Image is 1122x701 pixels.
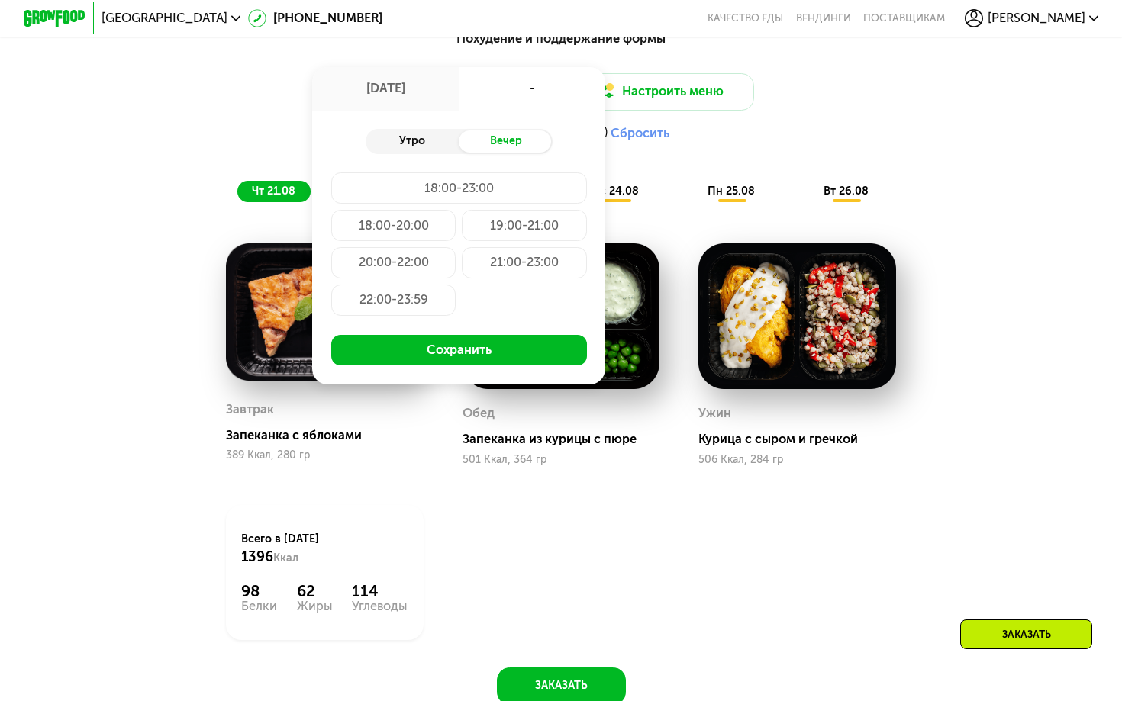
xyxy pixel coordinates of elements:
[824,185,869,198] span: вт 26.08
[241,600,277,613] div: Белки
[698,454,896,466] div: 506 Ккал, 284 гр
[241,532,408,566] div: Всего в [DATE]
[796,12,851,24] a: Вендинги
[459,130,553,153] div: Вечер
[241,548,273,565] span: 1396
[100,29,1023,48] div: Похудение и поддержание формы
[459,67,605,111] div: -
[463,402,495,426] div: Обед
[226,428,436,443] div: Запеканка с яблоками
[462,210,586,241] div: 19:00-21:00
[331,285,456,316] div: 22:00-23:59
[698,432,908,447] div: Курица с сыром и гречкой
[297,600,333,613] div: Жиры
[273,551,298,564] span: Ккал
[366,130,459,153] div: Утро
[960,619,1092,649] div: Заказать
[698,402,731,426] div: Ужин
[593,185,639,198] span: вс 24.08
[241,582,277,601] div: 98
[352,600,408,613] div: Углеводы
[331,172,587,204] div: 18:00-23:00
[863,12,945,24] div: поставщикам
[226,398,274,422] div: Завтрак
[226,449,424,461] div: 389 Ккал, 280 гр
[297,582,333,601] div: 62
[331,210,456,241] div: 18:00-20:00
[312,67,459,111] div: [DATE]
[567,73,754,111] button: Настроить меню
[463,454,660,466] div: 501 Ккал, 364 гр
[252,185,295,198] span: чт 21.08
[611,126,669,141] button: Сбросить
[248,9,382,28] a: [PHONE_NUMBER]
[988,12,1085,24] span: [PERSON_NAME]
[331,335,587,366] button: Сохранить
[462,247,586,278] div: 21:00-23:00
[102,12,227,24] span: [GEOGRAPHIC_DATA]
[708,12,783,24] a: Качество еды
[463,432,672,447] div: Запеканка из курицы с пюре
[331,247,456,278] div: 20:00-22:00
[708,185,755,198] span: пн 25.08
[352,582,408,601] div: 114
